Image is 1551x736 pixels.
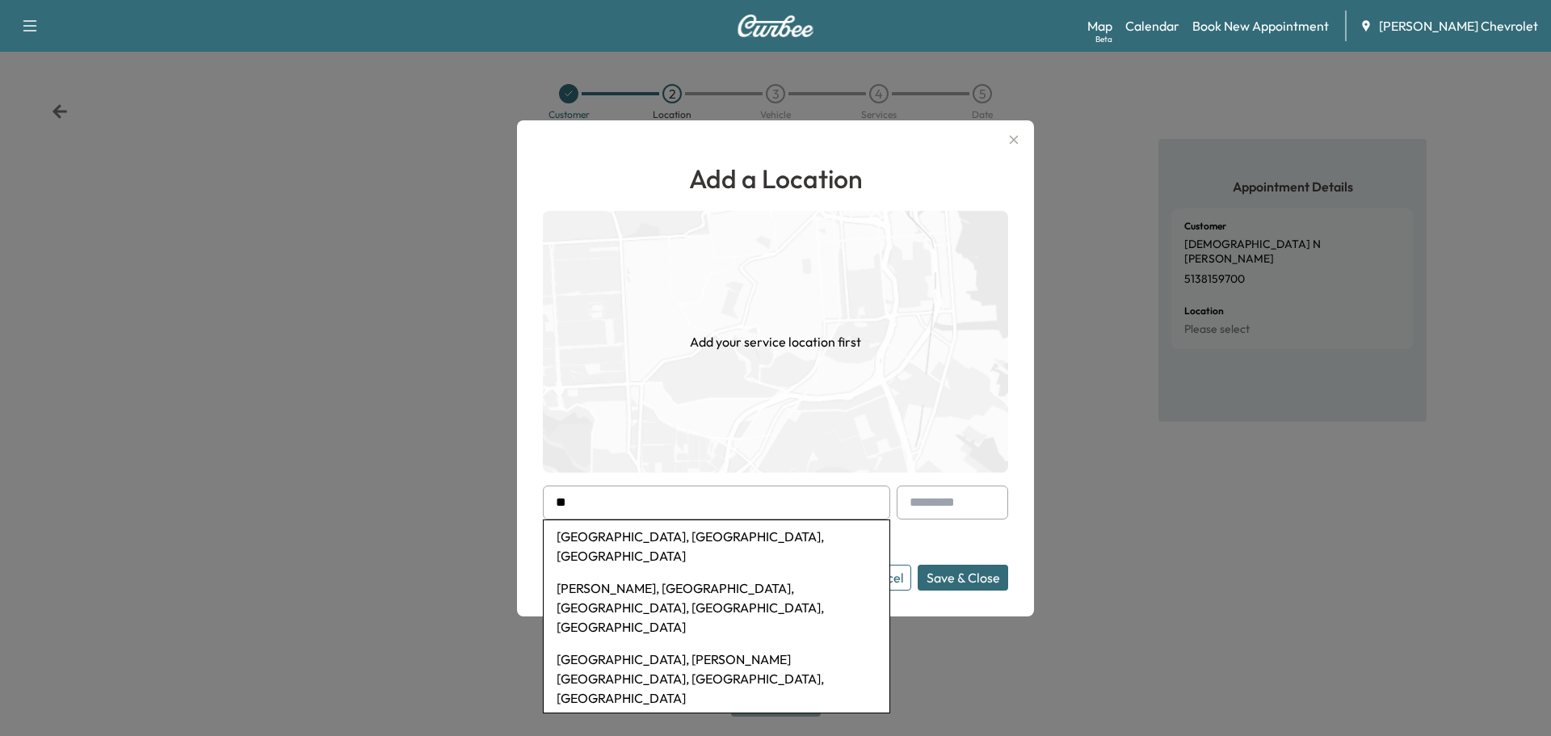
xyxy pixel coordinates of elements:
a: Calendar [1125,16,1179,36]
li: [GEOGRAPHIC_DATA], [PERSON_NAME][GEOGRAPHIC_DATA], [GEOGRAPHIC_DATA], [GEOGRAPHIC_DATA] [544,643,889,714]
li: [PERSON_NAME], [GEOGRAPHIC_DATA], [GEOGRAPHIC_DATA], [GEOGRAPHIC_DATA], [GEOGRAPHIC_DATA] [544,572,889,643]
h1: Add your service location first [690,332,861,351]
span: [PERSON_NAME] Chevrolet [1379,16,1538,36]
a: Book New Appointment [1192,16,1329,36]
h1: Add a Location [543,159,1008,198]
li: [GEOGRAPHIC_DATA], [GEOGRAPHIC_DATA], [GEOGRAPHIC_DATA] [544,520,889,572]
div: Beta [1095,33,1112,45]
a: MapBeta [1087,16,1112,36]
button: Save & Close [918,565,1008,591]
img: empty-map-CL6vilOE.png [543,211,1008,473]
img: Curbee Logo [737,15,814,37]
